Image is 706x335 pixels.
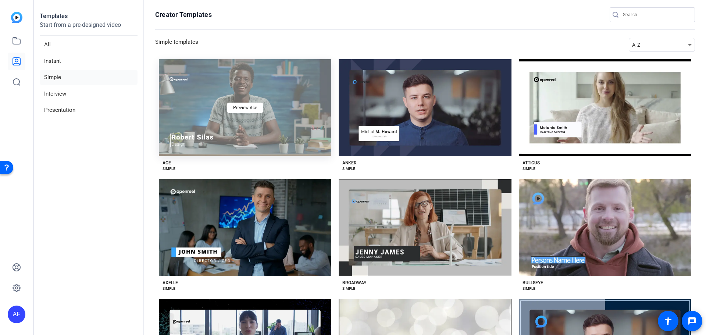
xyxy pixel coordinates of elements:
[233,106,257,110] span: Preview Ace
[163,280,178,286] div: AXELLE
[519,59,691,156] button: Template image
[632,42,640,48] span: A-Z
[155,10,212,19] h1: Creator Templates
[11,12,22,23] img: blue-gradient.svg
[519,179,691,276] button: Template image
[342,286,355,292] div: SIMPLE
[159,59,331,156] button: Template imagePreview Ace
[342,280,366,286] div: BROADWAY
[8,306,25,323] div: AF
[339,59,511,156] button: Template image
[40,21,138,36] p: Start from a pre-designed video
[523,166,535,172] div: SIMPLE
[664,317,673,325] mat-icon: accessibility
[163,166,175,172] div: SIMPLE
[40,86,138,101] li: Interview
[163,286,175,292] div: SIMPLE
[339,179,511,276] button: Template image
[623,10,689,19] input: Search
[342,166,355,172] div: SIMPLE
[40,70,138,85] li: Simple
[40,54,138,69] li: Instant
[688,317,696,325] mat-icon: message
[163,160,171,166] div: ACE
[523,286,535,292] div: SIMPLE
[40,13,68,19] strong: Templates
[159,179,331,276] button: Template image
[342,160,357,166] div: ANKER
[155,38,198,52] h3: Simple templates
[40,37,138,52] li: All
[40,103,138,118] li: Presentation
[523,280,543,286] div: BULLSEYE
[523,160,540,166] div: ATTICUS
